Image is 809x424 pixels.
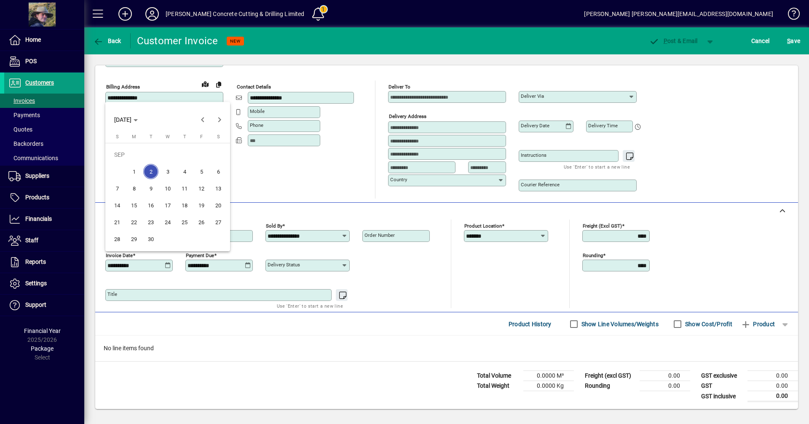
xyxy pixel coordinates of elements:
span: 30 [143,231,158,247]
button: Tue Sep 30 2025 [142,231,159,247]
span: S [116,134,119,140]
td: SEP [109,146,227,163]
button: Sun Sep 21 2025 [109,214,126,231]
span: W [166,134,170,140]
span: 13 [211,181,226,196]
span: T [183,134,186,140]
button: Mon Sep 08 2025 [126,180,142,197]
button: Mon Sep 29 2025 [126,231,142,247]
span: 2 [143,164,158,179]
button: Choose month and year [111,112,141,127]
span: 1 [126,164,142,179]
span: 19 [194,198,209,213]
span: M [132,134,136,140]
button: Sun Sep 28 2025 [109,231,126,247]
button: Mon Sep 22 2025 [126,214,142,231]
span: 18 [177,198,192,213]
span: [DATE] [114,116,131,123]
span: 14 [110,198,125,213]
span: T [150,134,153,140]
span: 22 [126,215,142,230]
span: 8 [126,181,142,196]
button: Tue Sep 02 2025 [142,163,159,180]
button: Wed Sep 17 2025 [159,197,176,214]
span: 28 [110,231,125,247]
span: 10 [160,181,175,196]
button: Tue Sep 16 2025 [142,197,159,214]
button: Fri Sep 05 2025 [193,163,210,180]
span: 7 [110,181,125,196]
button: Sat Sep 13 2025 [210,180,227,197]
button: Tue Sep 23 2025 [142,214,159,231]
button: Mon Sep 01 2025 [126,163,142,180]
button: Fri Sep 19 2025 [193,197,210,214]
span: 20 [211,198,226,213]
span: 4 [177,164,192,179]
span: 9 [143,181,158,196]
span: 25 [177,215,192,230]
span: 3 [160,164,175,179]
span: 21 [110,215,125,230]
button: Fri Sep 26 2025 [193,214,210,231]
button: Sun Sep 07 2025 [109,180,126,197]
span: 6 [211,164,226,179]
button: Fri Sep 12 2025 [193,180,210,197]
button: Next month [211,111,228,128]
button: Wed Sep 24 2025 [159,214,176,231]
span: 29 [126,231,142,247]
span: 23 [143,215,158,230]
button: Wed Sep 10 2025 [159,180,176,197]
span: 12 [194,181,209,196]
button: Thu Sep 18 2025 [176,197,193,214]
span: 17 [160,198,175,213]
span: 26 [194,215,209,230]
button: Sun Sep 14 2025 [109,197,126,214]
button: Wed Sep 03 2025 [159,163,176,180]
span: 24 [160,215,175,230]
button: Previous month [194,111,211,128]
button: Mon Sep 15 2025 [126,197,142,214]
span: 27 [211,215,226,230]
button: Thu Sep 11 2025 [176,180,193,197]
span: 5 [194,164,209,179]
button: Tue Sep 09 2025 [142,180,159,197]
span: F [200,134,203,140]
span: 16 [143,198,158,213]
span: 15 [126,198,142,213]
button: Sat Sep 20 2025 [210,197,227,214]
button: Thu Sep 25 2025 [176,214,193,231]
button: Sat Sep 06 2025 [210,163,227,180]
button: Sat Sep 27 2025 [210,214,227,231]
span: S [217,134,220,140]
span: 11 [177,181,192,196]
button: Thu Sep 04 2025 [176,163,193,180]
